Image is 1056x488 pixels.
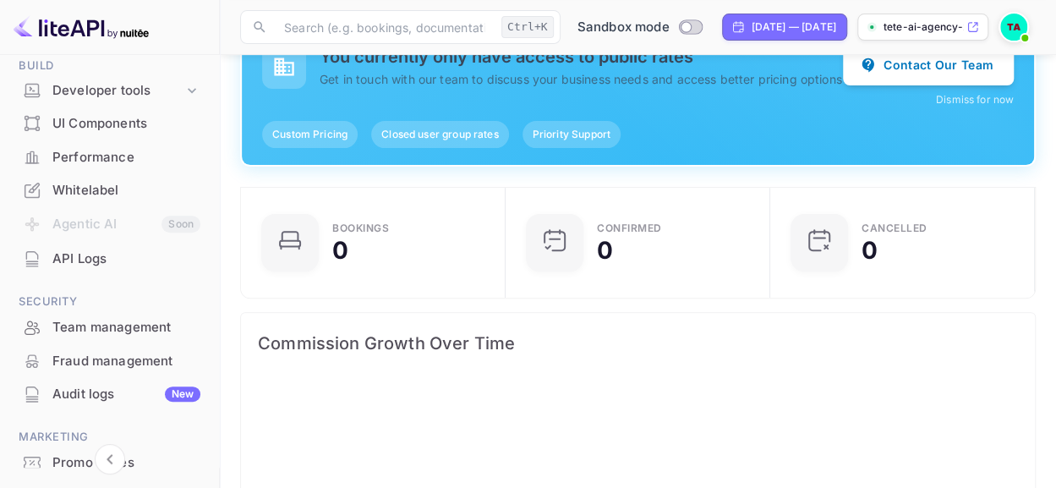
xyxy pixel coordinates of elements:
[10,378,209,409] a: Audit logsNew
[320,47,843,67] h5: You currently only have access to public rates
[52,453,200,473] div: Promo codes
[10,311,209,343] a: Team management
[10,57,209,75] span: Build
[52,352,200,371] div: Fraud management
[862,239,878,262] div: 0
[571,18,709,37] div: Switch to Production mode
[332,239,348,262] div: 0
[10,378,209,411] div: Audit logsNew
[10,345,209,378] div: Fraud management
[165,387,200,402] div: New
[10,293,209,311] span: Security
[95,444,125,474] button: Collapse navigation
[10,311,209,344] div: Team management
[52,81,183,101] div: Developer tools
[10,76,209,106] div: Developer tools
[884,19,963,35] p: tete-ai-agency-xzz4w.n...
[10,243,209,274] a: API Logs
[523,127,621,142] span: Priority Support
[10,447,209,480] div: Promo codes
[501,16,554,38] div: Ctrl+K
[52,148,200,167] div: Performance
[258,330,1018,357] span: Commission Growth Over Time
[320,70,843,88] p: Get in touch with our team to discuss your business needs and access better pricing options
[52,114,200,134] div: UI Components
[332,223,389,233] div: Bookings
[10,243,209,276] div: API Logs
[10,447,209,478] a: Promo codes
[371,127,508,142] span: Closed user group rates
[577,18,670,37] span: Sandbox mode
[862,223,927,233] div: CANCELLED
[10,141,209,174] div: Performance
[597,239,613,262] div: 0
[10,141,209,173] a: Performance
[936,92,1014,107] button: Dismiss for now
[52,318,200,337] div: Team management
[274,10,495,44] input: Search (e.g. bookings, documentation)
[262,127,358,142] span: Custom Pricing
[10,107,209,140] div: UI Components
[52,181,200,200] div: Whitelabel
[52,385,200,404] div: Audit logs
[752,19,836,35] div: [DATE] — [DATE]
[597,223,662,233] div: Confirmed
[843,45,1014,85] button: Contact Our Team
[10,428,209,447] span: Marketing
[10,174,209,206] a: Whitelabel
[10,107,209,139] a: UI Components
[1000,14,1027,41] img: Tete AI Agency
[10,174,209,207] div: Whitelabel
[14,14,149,41] img: LiteAPI logo
[52,249,200,269] div: API Logs
[10,345,209,376] a: Fraud management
